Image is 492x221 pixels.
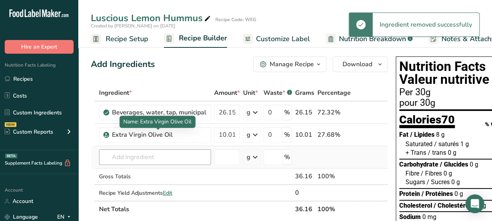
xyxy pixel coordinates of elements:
[99,149,211,165] input: Add Ingredient
[399,131,409,138] span: Fat
[428,149,446,156] span: / trans
[399,114,455,129] div: Calories
[465,194,484,213] div: Open Intercom Messenger
[5,122,16,127] div: NEW
[339,34,406,44] span: Nutrition Breakdown
[451,178,460,186] span: 0 g
[295,172,314,181] div: 36.16
[256,34,310,44] span: Customize Label
[399,213,421,221] span: Sodium
[399,202,432,209] span: Cholesterol
[5,154,17,158] div: BETA
[326,30,413,48] a: Nutrition Breakdown
[163,189,172,197] span: Edit
[405,170,419,177] span: Fibre
[91,23,175,29] span: Created by [PERSON_NAME] on [DATE]
[448,149,456,156] span: 0 g
[99,172,211,181] div: Gross Totals
[440,161,468,168] span: / Glucides
[106,34,148,44] span: Recipe Setup
[112,130,206,139] div: Extra Virgin Olive Oil
[5,128,53,136] div: Custom Reports
[214,88,240,98] span: Amount
[460,140,469,148] span: 1 g
[454,190,463,197] span: 0 g
[442,113,455,126] span: 70
[164,29,227,48] a: Recipe Builder
[434,202,470,209] span: / Cholestérol
[179,33,227,43] span: Recipe Builder
[99,88,132,98] span: Ingredient
[470,161,478,168] span: 0 g
[317,108,351,117] div: 72.32%
[317,88,351,98] span: Percentage
[97,201,294,217] th: Net Totals
[443,170,452,177] span: 0 g
[215,16,256,23] div: Recipe Code: WEG
[247,152,251,162] div: g
[399,190,420,197] span: Protein
[5,40,74,54] button: Hire an Expert
[434,140,459,148] span: / saturés
[91,30,148,48] a: Recipe Setup
[91,11,212,25] div: Luscious Lemon Hummus
[422,213,436,221] span: 0 mg
[295,88,314,98] span: Grams
[263,88,292,98] div: Waste
[247,130,251,139] div: g
[405,140,433,148] span: Saturated
[422,190,453,197] span: / Protéines
[317,172,351,181] div: 100%
[243,88,258,98] span: Unit
[295,130,314,139] div: 10.01
[436,131,445,138] span: 8 g
[91,58,155,71] div: Add Ingredients
[123,118,191,125] span: Name: Extra Virgin Olive Oil
[342,60,372,69] span: Download
[295,188,314,197] div: 0
[294,201,316,217] th: 36.16
[247,108,251,117] div: g
[253,56,326,72] button: Manage Recipe
[243,30,310,48] a: Customize Label
[399,161,438,168] span: Carbohydrate
[427,178,450,186] span: / Sucres
[112,108,206,117] div: Beverages, water, tap, municipal
[410,131,434,138] span: / Lipides
[333,56,388,72] button: Download
[405,149,426,156] span: + Trans
[373,13,479,36] div: Ingredient removed successfully
[317,130,351,139] div: 27.68%
[405,178,425,186] span: Sugars
[295,108,314,117] div: 26.15
[316,201,352,217] th: 100%
[421,170,442,177] span: / Fibres
[99,189,211,197] div: Recipe Yield Adjustments
[270,60,314,69] div: Manage Recipe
